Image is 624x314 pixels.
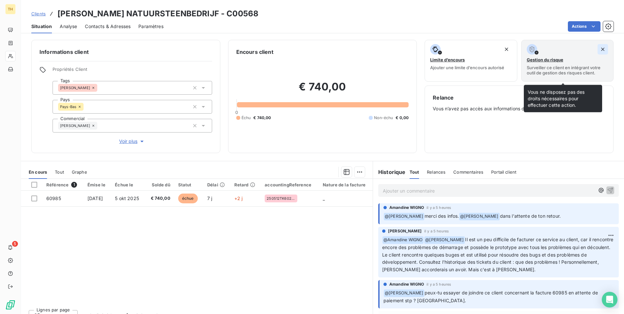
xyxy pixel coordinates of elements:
span: Graphe [72,169,87,175]
button: Gestion du risqueSurveiller ce client en intégrant votre outil de gestion des risques client. [521,40,614,82]
span: Amandine WIGNO [389,205,424,211]
span: Amandine WIGNO [389,281,424,287]
div: Échue le [115,182,141,187]
span: Portail client [491,169,516,175]
span: @ [PERSON_NAME] [384,290,424,297]
span: En cours [29,169,47,175]
span: Contacts & Adresses [85,23,131,30]
h6: Encours client [236,48,273,56]
span: 0 [235,110,238,115]
span: Ajouter une limite d’encours autorisé [430,65,504,70]
div: Délai [207,182,226,187]
div: TH [5,4,16,14]
span: dans l'attente de ton retour. [500,213,561,219]
div: Émise le [87,182,107,187]
span: Propriétés Client [53,67,212,76]
div: Solde dû [149,182,170,187]
span: +2 j [234,196,243,201]
button: Limite d’encoursAjouter une limite d’encours autorisé [425,40,517,82]
span: Clients [31,11,46,16]
div: Nature de la facture [323,182,369,187]
a: Clients [31,10,46,17]
span: Voir plus [119,138,145,145]
span: peux-tu essayer de joindre ce client concernant la facture 60985 en attente de paiement stp ? [GE... [383,290,599,303]
span: € 740,00 [253,115,271,121]
div: Retard [234,182,257,187]
div: Référence [46,182,80,188]
span: 60985 [46,196,61,201]
span: [PERSON_NAME] [60,86,90,90]
h6: Historique [373,168,406,176]
span: il y a 5 heures [424,229,449,233]
span: Paramètres [138,23,164,30]
span: Vous ne disposez pas des droits nécessaires pour effectuer cette action. [528,89,585,108]
span: Commentaires [453,169,483,175]
button: Actions [568,21,601,32]
span: 7 j [207,196,212,201]
input: Ajouter une valeur [97,85,102,91]
span: il y a 5 heures [427,282,451,286]
img: Logo LeanPay [5,300,16,310]
span: 5 okt 2025 [115,196,139,201]
span: Situation [31,23,52,30]
span: [PERSON_NAME] [60,124,90,128]
span: Relances [427,169,445,175]
span: Surveiller ce client en intégrant votre outil de gestion des risques client. [527,65,608,75]
div: Vous n’avez pas accès aux informations de relance de ce client. [433,94,605,145]
span: il y a 5 heures [427,206,451,210]
span: [PERSON_NAME] [388,228,422,234]
span: € 740,00 [149,195,170,202]
span: @ Amandine WIGNO [382,236,424,244]
span: Non-échu [374,115,393,121]
span: Gestion du risque [527,57,563,62]
span: Analyse [60,23,77,30]
span: @ [PERSON_NAME] [424,236,465,244]
div: Open Intercom Messenger [602,292,617,307]
span: @ [PERSON_NAME] [459,213,500,220]
h3: [PERSON_NAME] NATUURSTEENBEDRIJF - C00568 [57,8,258,20]
span: Limite d’encours [430,57,465,62]
div: Statut [178,182,199,187]
span: merci des infos. [425,213,459,219]
span: Tout [55,169,64,175]
span: _ [323,196,325,201]
span: échue [178,194,198,203]
span: Il est un peu difficile de facturer ce service au client, car il rencontre encore des problèmes d... [382,237,615,273]
h6: Relance [433,94,605,102]
input: Ajouter une valeur [97,123,102,129]
span: Tout [410,169,419,175]
span: Pays-Bas [60,105,76,109]
span: [DATE] [87,196,103,201]
span: 1 [71,182,77,188]
h2: € 740,00 [236,80,409,100]
span: 250512TK60299AW [267,196,295,200]
span: Échu [242,115,251,121]
input: Ajouter une valeur [84,104,89,110]
h6: Informations client [39,48,212,56]
div: accountingReference [265,182,315,187]
span: @ [PERSON_NAME] [384,213,424,220]
button: Voir plus [53,138,212,145]
span: 5 [12,241,18,247]
span: € 0,00 [396,115,409,121]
